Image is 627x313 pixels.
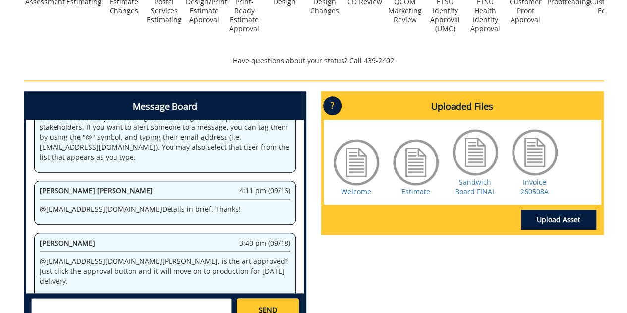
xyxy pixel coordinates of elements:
[323,96,342,115] p: ?
[520,177,549,196] a: Invoice 260508A
[324,94,601,120] h4: Uploaded Files
[40,204,290,214] p: @ [EMAIL_ADDRESS][DOMAIN_NAME] Details in brief. Thanks!
[521,210,596,230] a: Upload Asset
[239,238,290,248] span: 3:40 pm (09/18)
[40,238,95,248] span: [PERSON_NAME]
[239,186,290,196] span: 4:11 pm (09/16)
[40,113,290,162] p: Welcome to the Project Messenger. All messages will appear to all stakeholders. If you want to al...
[26,94,304,120] h4: Message Board
[40,256,290,286] p: @ [EMAIL_ADDRESS][DOMAIN_NAME] [PERSON_NAME], is the art approved? Just click the approval button...
[40,186,153,195] span: [PERSON_NAME] [PERSON_NAME]
[341,187,371,196] a: Welcome
[455,177,496,196] a: Sandwich Board FINAL
[24,56,604,65] p: Have questions about your status? Call 439-2402
[401,187,430,196] a: Estimate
